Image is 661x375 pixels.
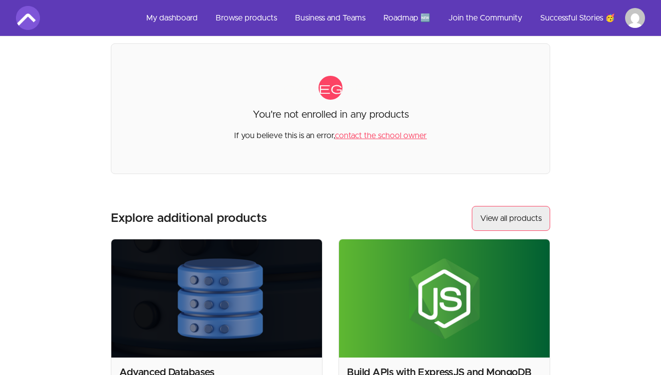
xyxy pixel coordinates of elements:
a: Join the Community [440,6,530,30]
span: category [319,76,342,100]
p: If you believe this is an error, [234,122,427,142]
img: Profile image for Med Amine Hamdaoui [625,8,645,28]
a: Business and Teams [287,6,373,30]
a: Roadmap 🆕 [375,6,438,30]
p: You're not enrolled in any products [253,108,409,122]
img: Product image for Advanced Databases [111,239,322,358]
img: Amigoscode logo [16,6,40,30]
nav: Main [138,6,645,30]
a: Browse products [208,6,285,30]
a: View all products [472,206,550,231]
h3: Explore additional products [111,210,267,226]
a: My dashboard [138,6,206,30]
img: Product image for Build APIs with ExpressJS and MongoDB [339,239,550,358]
a: contact the school owner [335,132,427,140]
a: Successful Stories 🥳 [532,6,623,30]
